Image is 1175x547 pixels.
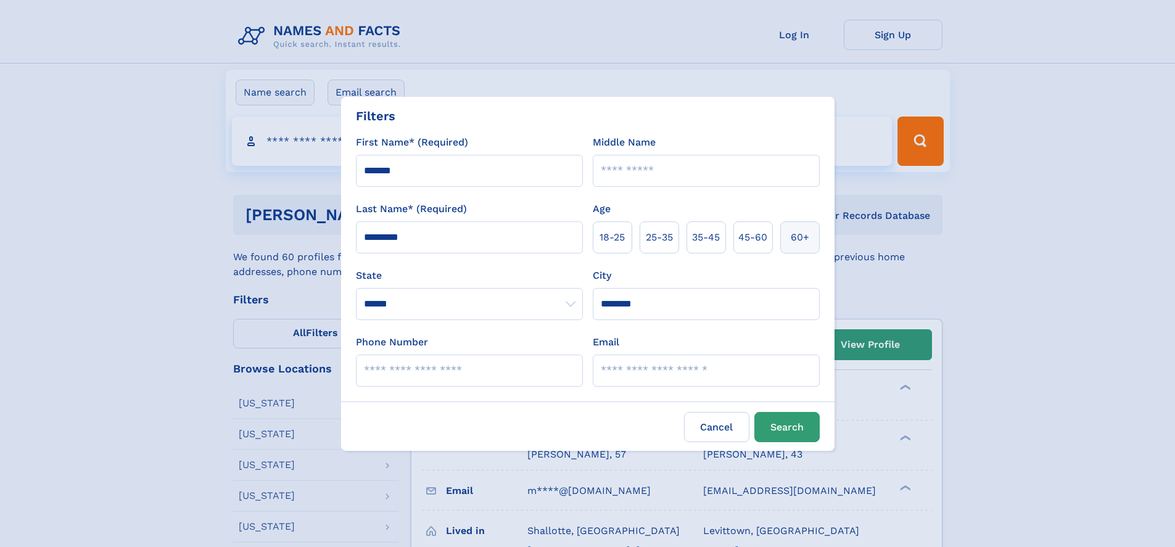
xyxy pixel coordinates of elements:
label: Email [593,335,619,350]
span: 45‑60 [738,230,767,245]
button: Search [754,412,820,442]
label: Middle Name [593,135,656,150]
span: 25‑35 [646,230,673,245]
span: 18‑25 [600,230,625,245]
label: City [593,268,611,283]
label: Last Name* (Required) [356,202,467,216]
label: Age [593,202,611,216]
label: State [356,268,583,283]
div: Filters [356,107,395,125]
span: 35‑45 [692,230,720,245]
label: First Name* (Required) [356,135,468,150]
label: Phone Number [356,335,428,350]
span: 60+ [791,230,809,245]
label: Cancel [684,412,749,442]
